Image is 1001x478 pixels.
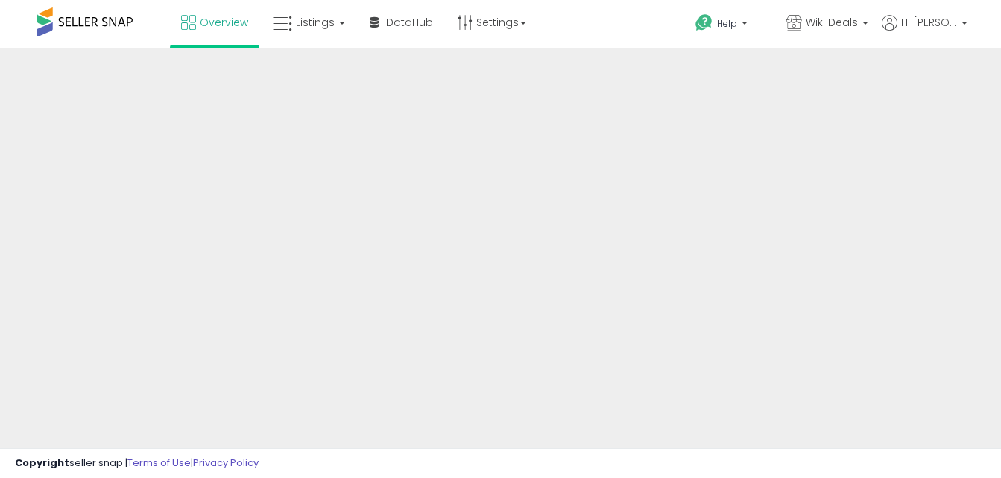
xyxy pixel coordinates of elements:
span: Listings [296,15,335,30]
div: seller snap | | [15,456,259,471]
span: DataHub [386,15,433,30]
i: Get Help [695,13,713,32]
a: Hi [PERSON_NAME] [882,15,967,48]
span: Wiki Deals [806,15,858,30]
a: Privacy Policy [193,456,259,470]
span: Help [717,17,737,30]
a: Help [683,2,773,48]
a: Terms of Use [127,456,191,470]
strong: Copyright [15,456,69,470]
span: Hi [PERSON_NAME] [901,15,957,30]
span: Overview [200,15,248,30]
